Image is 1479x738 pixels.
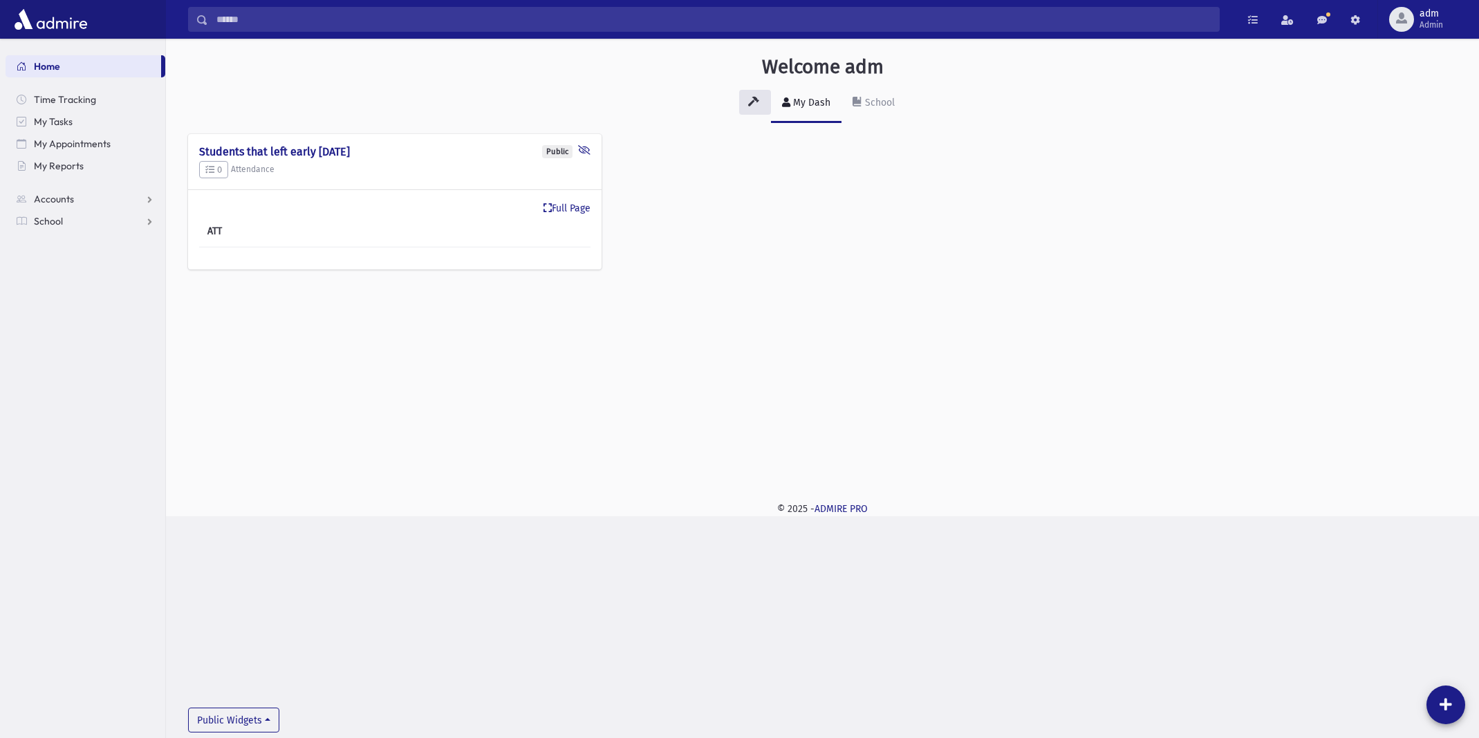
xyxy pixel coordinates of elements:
span: My Reports [34,160,84,172]
span: Home [34,60,60,73]
div: My Dash [790,97,830,108]
div: School [862,97,895,108]
img: AdmirePro [11,6,91,33]
button: 0 [199,161,228,179]
span: Accounts [34,193,74,205]
a: ADMIRE PRO [815,503,868,515]
a: School [841,84,906,123]
a: My Reports [6,155,165,177]
span: My Tasks [34,115,73,128]
a: School [6,210,165,232]
span: Admin [1420,19,1443,30]
span: adm [1420,8,1443,19]
div: Public [542,145,573,158]
span: My Appointments [34,138,111,150]
h3: Welcome adm [762,55,884,79]
span: 0 [205,164,222,175]
span: School [34,215,63,227]
a: Home [6,55,161,77]
h5: Attendance [199,161,590,179]
h4: Students that left early [DATE] [199,145,590,158]
input: Search [208,7,1219,32]
a: My Tasks [6,111,165,133]
button: Public Widgets [188,708,279,732]
a: My Appointments [6,133,165,155]
a: Accounts [6,188,165,210]
a: My Dash [771,84,841,123]
div: © 2025 - [188,502,1457,516]
a: Time Tracking [6,88,165,111]
th: ATT [199,216,324,247]
a: Full Page [543,201,590,216]
span: Time Tracking [34,93,96,106]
